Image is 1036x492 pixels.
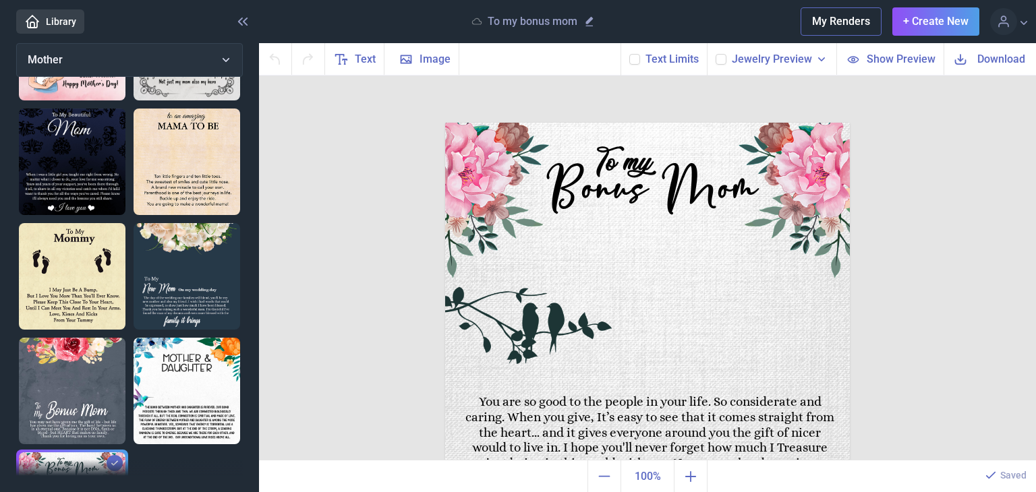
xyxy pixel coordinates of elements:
button: Actual size [621,460,674,492]
button: Download [944,43,1036,75]
img: mother and daughter. TODO [134,338,240,444]
img: to my New Mom [134,223,240,330]
img: You are the only person [19,109,125,215]
span: Download [977,51,1025,67]
button: Text [325,43,384,75]
button: Jewelry Preview [732,51,828,67]
button: Zoom in [674,460,708,492]
button: Image [384,43,459,75]
div: To my [544,145,701,177]
span: 100% [624,463,671,490]
div: Bonus Mom [493,163,807,220]
span: Mother [28,53,63,66]
button: + Create New [892,7,979,36]
a: Library [16,9,84,34]
button: Redo [292,43,325,75]
button: Mother [16,43,243,77]
p: Saved [1000,468,1027,482]
button: Show Preview [836,43,944,75]
button: Text Limits [645,51,699,67]
p: To my bonus mom [488,15,577,28]
img: I may just be a bump [19,223,125,330]
button: My Renders [801,7,882,36]
span: Text [355,51,376,67]
button: Undo [259,43,292,75]
img: To my Bonus Mom [19,338,125,444]
button: Zoom out [587,460,621,492]
span: Image [420,51,451,67]
span: Jewelry Preview [732,51,812,67]
img: Mama to be [134,109,240,215]
span: Show Preview [867,51,936,67]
